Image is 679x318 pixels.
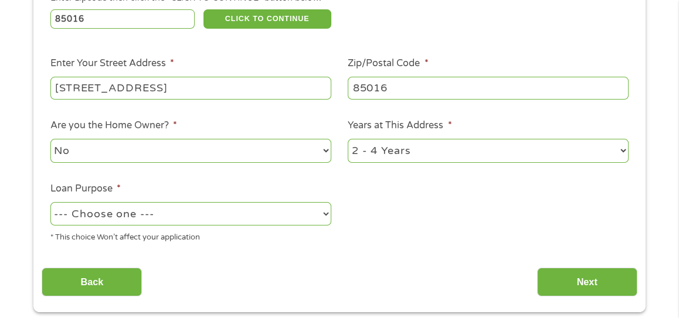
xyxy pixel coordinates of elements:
input: Next [537,268,637,296]
label: Loan Purpose [50,183,121,195]
input: Enter Zipcode (e.g 01510) [50,9,195,29]
div: * This choice Won’t affect your application [50,228,331,244]
label: Zip/Postal Code [348,57,428,70]
button: CLICK TO CONTINUE [203,9,331,29]
label: Years at This Address [348,119,451,132]
input: Back [42,268,142,296]
label: Are you the Home Owner? [50,119,177,132]
input: 1 Main Street [50,77,331,99]
label: Enter Your Street Address [50,57,174,70]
